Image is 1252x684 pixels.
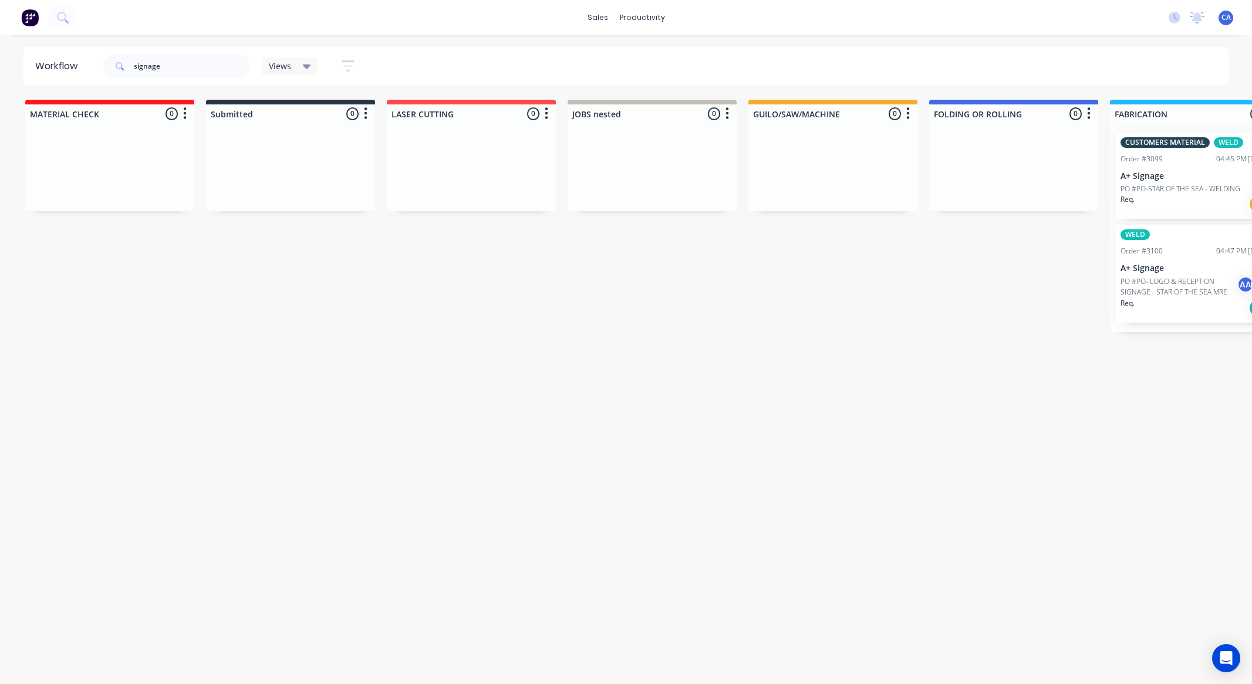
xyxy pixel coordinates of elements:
[134,55,250,78] input: Search for orders...
[269,60,291,72] span: Views
[1212,644,1240,672] div: Open Intercom Messenger
[1121,276,1237,297] p: PO #PO- LOGO & RECEPTION SIGNAGE - STAR OF THE SEA MRE
[1121,184,1240,194] p: PO #PO-STAR OF THE SEA - WELDING
[1214,137,1243,148] div: WELD
[1121,137,1210,148] div: CUSTOMERS MATERIAL
[21,9,39,26] img: Factory
[1121,154,1163,164] div: Order #3099
[1121,194,1135,205] p: Req.
[1121,246,1163,256] div: Order #3100
[1221,12,1231,23] span: CA
[1121,298,1135,309] p: Req.
[614,9,671,26] div: productivity
[35,59,83,73] div: Workflow
[1121,229,1150,240] div: WELD
[582,9,614,26] div: sales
